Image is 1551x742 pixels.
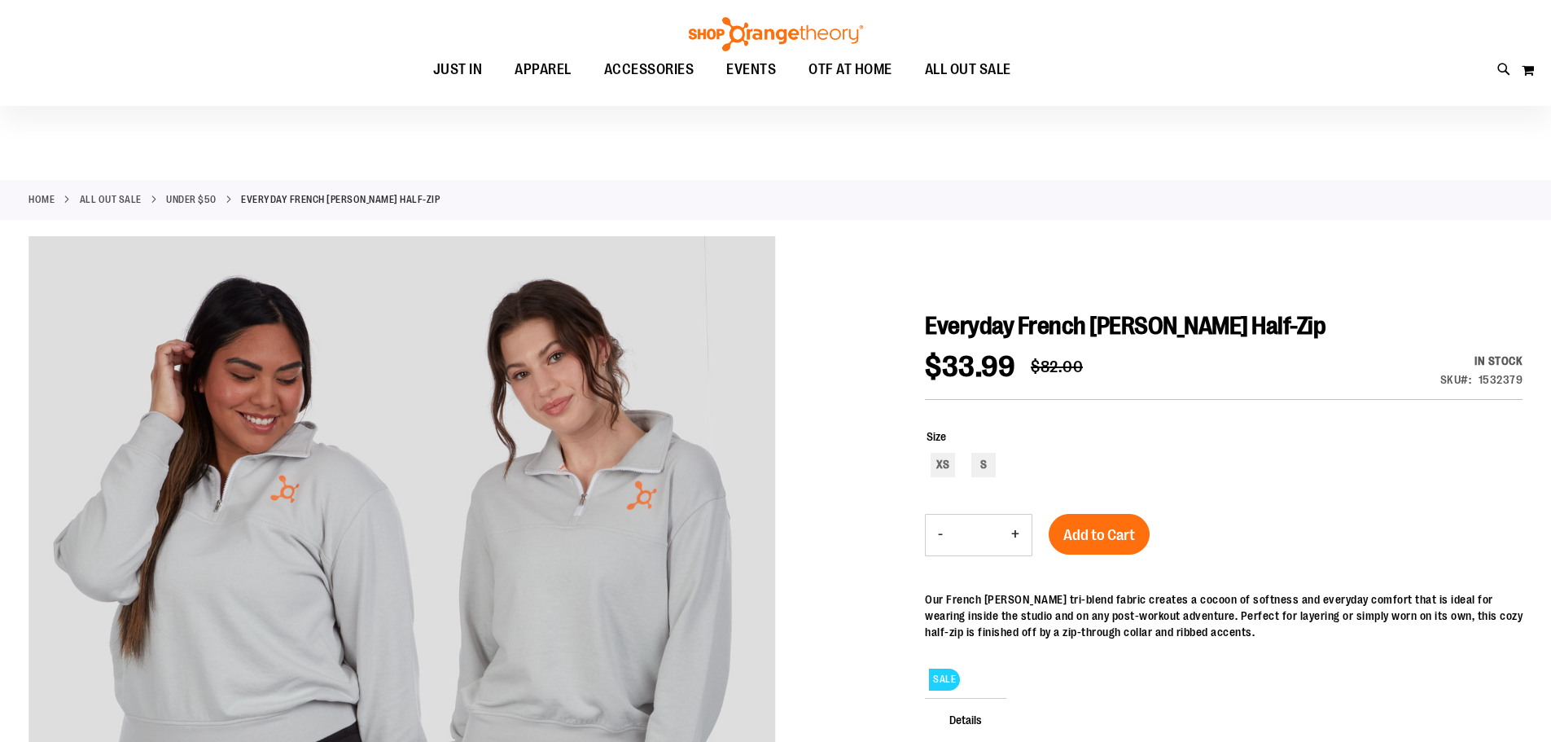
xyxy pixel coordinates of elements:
button: Increase product quantity [999,515,1032,555]
span: EVENTS [726,51,776,88]
button: Add to Cart [1049,514,1150,555]
input: Product quantity [955,516,999,555]
strong: Everyday French [PERSON_NAME] Half-Zip [241,192,440,207]
span: Size [927,430,946,443]
div: In stock [1440,353,1523,369]
span: Everyday French [PERSON_NAME] Half-Zip [925,312,1325,340]
span: Details [925,698,1006,740]
span: Add to Cart [1063,526,1135,544]
span: JUST IN [433,51,483,88]
strong: SKU [1440,373,1472,386]
div: Our French [PERSON_NAME] tri-blend fabric creates a cocoon of softness and everyday comfort that ... [925,591,1523,640]
span: APPAREL [515,51,572,88]
a: Home [28,192,55,207]
span: $33.99 [925,350,1014,384]
span: $82.00 [1031,358,1083,376]
div: XS [931,453,955,477]
div: Availability [1440,353,1523,369]
button: Decrease product quantity [926,515,955,555]
a: Under $50 [166,192,217,207]
img: Shop Orangetheory [686,17,865,51]
a: ALL OUT SALE [80,192,142,207]
span: ACCESSORIES [604,51,694,88]
span: ALL OUT SALE [925,51,1011,88]
div: S [971,453,996,477]
span: SALE [929,669,960,691]
span: OTF AT HOME [808,51,892,88]
div: 1532379 [1479,371,1523,388]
